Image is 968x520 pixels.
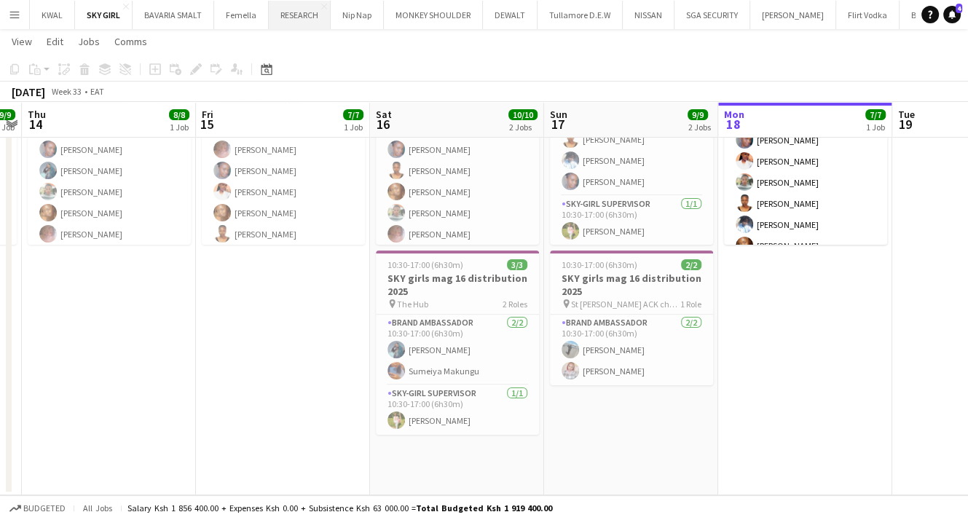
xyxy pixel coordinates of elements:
[78,35,100,48] span: Jobs
[623,1,674,29] button: NISSAN
[374,116,392,133] span: 16
[41,32,69,51] a: Edit
[202,93,365,248] app-card-role: Brand Ambassador6/610:30-17:00 (6h30m)[PERSON_NAME][PERSON_NAME][PERSON_NAME][PERSON_NAME][PERSON...
[376,93,539,248] app-card-role: Brand Ambassador6/610:30-17:00 (6h30m)[PERSON_NAME][PERSON_NAME][PERSON_NAME][PERSON_NAME][PERSON...
[133,1,214,29] button: BAVARIA SMALT
[214,1,269,29] button: Femella
[7,500,68,516] button: Budgeted
[956,4,962,13] span: 4
[503,299,527,310] span: 2 Roles
[688,122,711,133] div: 2 Jobs
[202,108,213,121] span: Fri
[896,116,915,133] span: 19
[724,108,744,121] span: Mon
[509,122,537,133] div: 2 Jobs
[866,122,885,133] div: 1 Job
[72,32,106,51] a: Jobs
[836,1,900,29] button: Flirt Vodka
[331,1,384,29] button: Nip Nap
[865,109,886,120] span: 7/7
[170,122,189,133] div: 1 Job
[12,84,45,99] div: [DATE]
[23,503,66,513] span: Budgeted
[898,108,915,121] span: Tue
[550,315,713,385] app-card-role: Brand Ambassador2/210:30-17:00 (6h30m)[PERSON_NAME][PERSON_NAME]
[571,299,680,310] span: St [PERSON_NAME] ACK church
[688,109,708,120] span: 9/9
[114,35,147,48] span: Comms
[28,108,46,121] span: Thu
[900,1,956,29] button: BACARDI
[30,1,75,29] button: KWAL
[550,251,713,385] app-job-card: 10:30-17:00 (6h30m)2/2SKY girls mag 16 distribution 2025 St [PERSON_NAME] ACK church1 RoleBrand A...
[562,259,637,270] span: 10:30-17:00 (6h30m)
[28,93,191,269] app-card-role: Brand Ambassador7/710:30-17:00 (6h30m)[PERSON_NAME][PERSON_NAME][PERSON_NAME][PERSON_NAME][PERSON...
[80,503,115,513] span: All jobs
[550,108,567,121] span: Sun
[550,196,713,245] app-card-role: SKY-GIRL SUPERVISOR1/110:30-17:00 (6h30m)[PERSON_NAME]
[376,108,392,121] span: Sat
[12,35,32,48] span: View
[681,259,701,270] span: 2/2
[376,385,539,435] app-card-role: SKY-GIRL SUPERVISOR1/110:30-17:00 (6h30m)[PERSON_NAME]
[127,503,552,513] div: Salary Ksh 1 856 400.00 + Expenses Ksh 0.00 + Subsistence Ksh 63 000.00 =
[722,116,744,133] span: 18
[169,109,189,120] span: 8/8
[674,1,750,29] button: SGA SECURITY
[376,315,539,385] app-card-role: Brand Ambassador2/210:30-17:00 (6h30m)[PERSON_NAME]Sumeiya Makungu
[387,259,463,270] span: 10:30-17:00 (6h30m)
[47,35,63,48] span: Edit
[376,251,539,435] app-job-card: 10:30-17:00 (6h30m)3/3SKY girls mag 16 distribution 2025 The Hub2 RolesBrand Ambassador2/210:30-1...
[90,86,104,97] div: EAT
[48,86,84,97] span: Week 33
[548,116,567,133] span: 17
[200,116,213,133] span: 15
[416,503,552,513] span: Total Budgeted Ksh 1 919 400.00
[550,272,713,298] h3: SKY girls mag 16 distribution 2025
[397,299,428,310] span: The Hub
[943,6,961,23] a: 4
[376,272,539,298] h3: SKY girls mag 16 distribution 2025
[269,1,331,29] button: RESEARCH
[508,109,538,120] span: 10/10
[483,1,538,29] button: DEWALT
[750,1,836,29] button: [PERSON_NAME]
[344,122,363,133] div: 1 Job
[6,32,38,51] a: View
[680,299,701,310] span: 1 Role
[75,1,133,29] button: SKY GIRL
[25,116,46,133] span: 14
[384,1,483,29] button: MONKEY SHOULDER
[109,32,153,51] a: Comms
[538,1,623,29] button: Tullamore D.E.W
[343,109,363,120] span: 7/7
[724,105,887,260] app-card-role: Brand Ambassador6/610:30-17:00 (6h30m)[PERSON_NAME][PERSON_NAME][PERSON_NAME][PERSON_NAME][PERSON...
[507,259,527,270] span: 3/3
